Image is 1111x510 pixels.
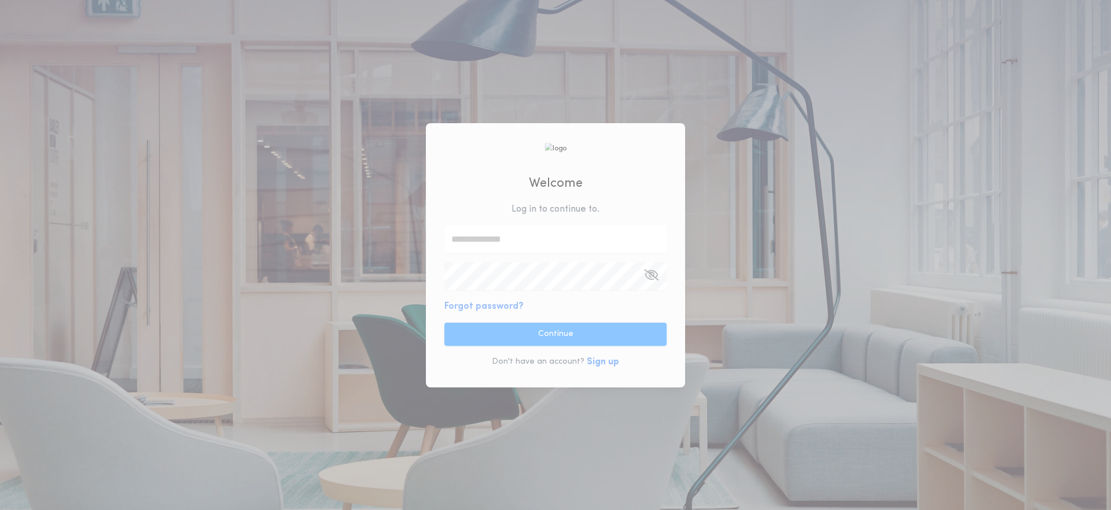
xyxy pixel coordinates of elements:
p: Don't have an account? [492,356,584,368]
p: Log in to continue to . [512,202,599,216]
button: Forgot password? [444,300,524,313]
button: Sign up [587,355,619,369]
h2: Welcome [529,174,583,193]
img: logo [545,143,566,154]
button: Continue [444,323,667,346]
